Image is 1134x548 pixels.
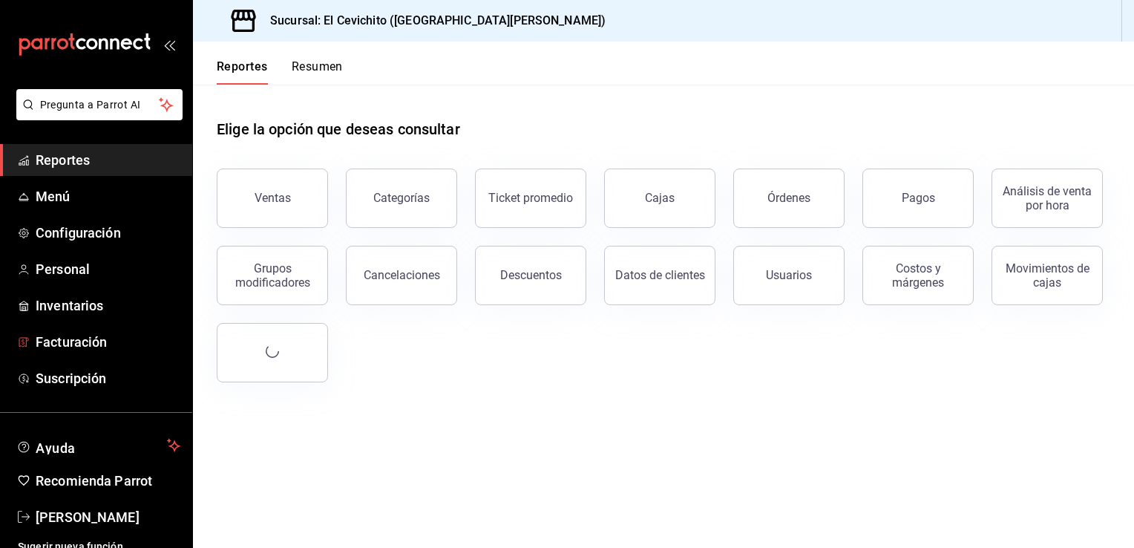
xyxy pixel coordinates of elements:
button: Movimientos de cajas [992,246,1103,305]
button: open_drawer_menu [163,39,175,50]
span: Menú [36,186,180,206]
h1: Elige la opción que deseas consultar [217,118,460,140]
div: Datos de clientes [615,268,705,282]
button: Pagos [862,169,974,228]
button: Costos y márgenes [862,246,974,305]
div: Ventas [255,191,291,205]
button: Órdenes [733,169,845,228]
span: Configuración [36,223,180,243]
div: Cancelaciones [364,268,440,282]
span: Personal [36,259,180,279]
button: Grupos modificadores [217,246,328,305]
button: Cancelaciones [346,246,457,305]
span: Pregunta a Parrot AI [40,97,160,113]
h3: Sucursal: El Cevichito ([GEOGRAPHIC_DATA][PERSON_NAME]) [258,12,606,30]
div: Grupos modificadores [226,261,318,290]
div: Análisis de venta por hora [1001,184,1093,212]
div: Usuarios [766,268,812,282]
button: Ventas [217,169,328,228]
button: Descuentos [475,246,586,305]
div: Costos y márgenes [872,261,964,290]
div: Pagos [902,191,935,205]
a: Pregunta a Parrot AI [10,108,183,123]
span: Inventarios [36,296,180,316]
button: Resumen [292,59,343,85]
span: Recomienda Parrot [36,471,180,491]
span: Reportes [36,150,180,170]
div: Descuentos [500,268,562,282]
button: Categorías [346,169,457,228]
span: [PERSON_NAME] [36,507,180,527]
button: Ticket promedio [475,169,586,228]
button: Cajas [604,169,715,228]
button: Reportes [217,59,268,85]
button: Pregunta a Parrot AI [16,89,183,120]
div: Categorías [373,191,430,205]
span: Ayuda [36,437,161,454]
button: Datos de clientes [604,246,715,305]
span: Facturación [36,332,180,352]
div: Movimientos de cajas [1001,261,1093,290]
div: Cajas [645,191,675,205]
button: Análisis de venta por hora [992,169,1103,228]
div: navigation tabs [217,59,343,85]
div: Órdenes [767,191,810,205]
span: Suscripción [36,368,180,388]
div: Ticket promedio [488,191,573,205]
button: Usuarios [733,246,845,305]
